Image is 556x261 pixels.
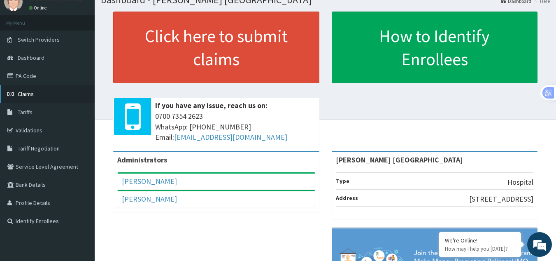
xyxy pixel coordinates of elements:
span: Tariff Negotiation [18,145,60,152]
b: If you have any issue, reach us on: [155,101,268,110]
p: How may I help you today? [445,245,515,252]
span: 0700 7354 2623 WhatsApp: [PHONE_NUMBER] Email: [155,111,315,143]
a: [PERSON_NAME] [122,176,177,186]
p: Hospital [507,177,533,188]
p: [STREET_ADDRESS] [469,194,533,205]
a: Online [29,5,49,11]
b: Type [336,177,349,185]
span: Tariffs [18,108,33,116]
span: Switch Providers [18,36,60,43]
b: Address [336,194,358,202]
a: [EMAIL_ADDRESS][DOMAIN_NAME] [174,132,287,142]
div: We're Online! [445,237,515,244]
span: Dashboard [18,54,44,61]
a: Click here to submit claims [113,12,319,83]
b: Administrators [117,155,167,165]
strong: [PERSON_NAME] [GEOGRAPHIC_DATA] [336,155,463,165]
span: Claims [18,90,34,98]
a: [PERSON_NAME] [122,194,177,204]
a: How to Identify Enrollees [332,12,538,83]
